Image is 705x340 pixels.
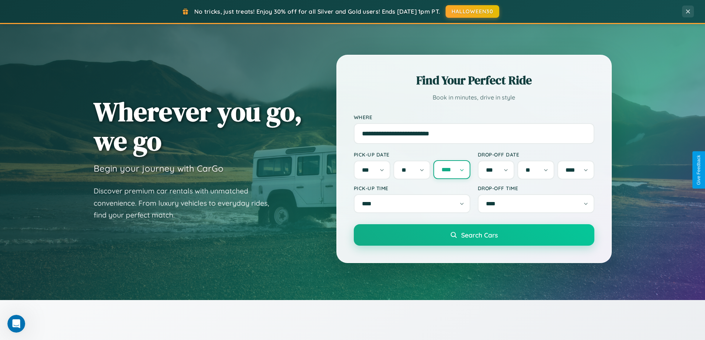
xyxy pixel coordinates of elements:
label: Pick-up Time [354,185,470,191]
button: HALLOWEEN30 [446,5,499,18]
span: No tricks, just treats! Enjoy 30% off for all Silver and Gold users! Ends [DATE] 1pm PT. [194,8,440,15]
p: Discover premium car rentals with unmatched convenience. From luxury vehicles to everyday rides, ... [94,185,279,221]
iframe: Intercom live chat [7,315,25,333]
label: Pick-up Date [354,151,470,158]
div: Give Feedback [696,155,701,185]
h3: Begin your journey with CarGo [94,163,224,174]
h2: Find Your Perfect Ride [354,72,594,88]
h1: Wherever you go, we go [94,97,302,155]
span: Search Cars [461,231,498,239]
label: Drop-off Time [478,185,594,191]
label: Drop-off Date [478,151,594,158]
label: Where [354,114,594,120]
button: Search Cars [354,224,594,246]
p: Book in minutes, drive in style [354,92,594,103]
